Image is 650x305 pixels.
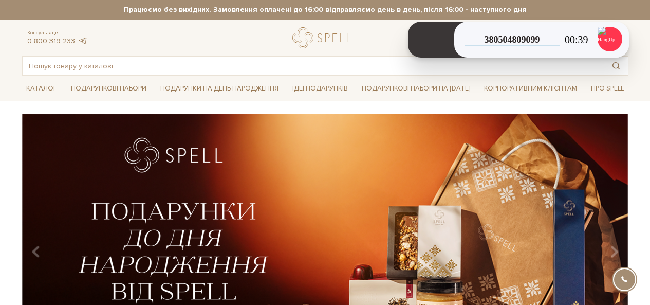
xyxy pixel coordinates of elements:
a: Подарунки на День народження [156,81,283,97]
strong: Працюємо без вихідних. Замовлення оплачені до 16:00 відправляємо день в день, після 16:00 - насту... [22,5,628,14]
a: Каталог [22,81,61,97]
input: Пошук товару у каталозі [23,57,604,75]
a: Подарункові набори [67,81,151,97]
span: Консультація: [27,30,88,37]
a: 0 800 319 233 [27,37,75,45]
a: Подарункові набори на [DATE] [358,80,474,97]
button: Пошук товару у каталозі [604,57,628,75]
a: Про Spell [587,81,628,97]
a: telegram [78,37,88,45]
a: Ідеї подарунків [288,81,352,97]
a: Корпоративним клієнтам [480,80,581,97]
